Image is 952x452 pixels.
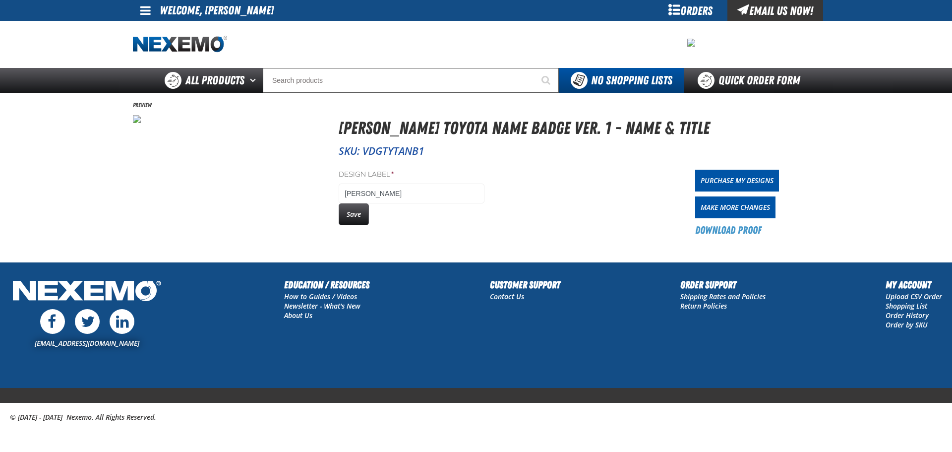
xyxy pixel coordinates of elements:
a: Shopping List [886,301,927,311]
h2: Order Support [680,277,766,292]
a: Return Policies [680,301,727,311]
span: All Products [185,71,244,89]
img: Nexemo logo [133,36,227,53]
button: Open All Products pages [246,68,263,93]
span: SKU: VDGTYTANB1 [339,144,424,158]
img: VDGTytaNB1-VDGTytaNB12.75x0.75-1758297673-68cd7e49552e8261186735.jpg [133,115,141,123]
input: Design Label [339,184,484,203]
a: Contact Us [490,292,524,301]
a: Make More Changes [695,196,775,218]
a: Home [133,36,227,53]
a: Upload CSV Order [886,292,942,301]
a: How to Guides / Videos [284,292,357,301]
button: Save [339,203,369,225]
a: Shipping Rates and Policies [680,292,766,301]
a: Newsletter - What's New [284,301,360,311]
h1: [PERSON_NAME] Toyota Name Badge Ver. 1 - Name & Title [339,115,819,141]
a: [EMAIL_ADDRESS][DOMAIN_NAME] [35,338,139,348]
a: Order by SKU [886,320,928,329]
a: About Us [284,311,312,320]
a: Download Proof [695,223,762,237]
h2: Customer Support [490,277,560,292]
img: Nexemo Logo [10,277,164,307]
a: Quick Order Form [684,68,819,93]
input: Search [263,68,559,93]
a: Purchase My Designs [695,170,779,192]
span: No Shopping Lists [591,73,672,87]
label: Design Label [339,170,484,180]
a: Order History [886,311,929,320]
h2: My Account [886,277,942,292]
h2: Education / Resources [284,277,369,292]
button: You do not have available Shopping Lists. Open to Create a New List [559,68,684,93]
span: Preview [133,101,152,109]
button: Start Searching [534,68,559,93]
img: 2478c7e4e0811ca5ea97a8c95d68d55a.jpeg [687,39,695,47]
